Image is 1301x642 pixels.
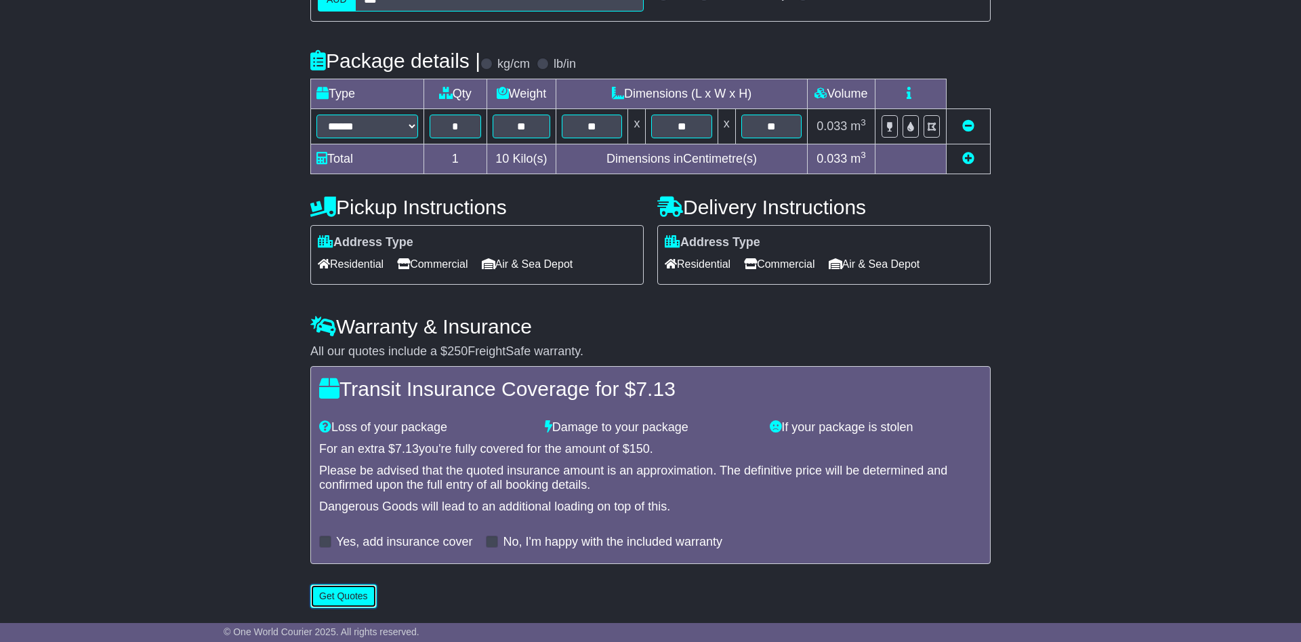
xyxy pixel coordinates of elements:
[318,254,384,275] span: Residential
[628,109,646,144] td: x
[556,144,808,174] td: Dimensions in Centimetre(s)
[503,535,722,550] label: No, I'm happy with the included warranty
[336,535,472,550] label: Yes, add insurance cover
[312,420,538,435] div: Loss of your package
[962,152,974,165] a: Add new item
[554,57,576,72] label: lb/in
[318,235,413,250] label: Address Type
[447,344,468,358] span: 250
[424,79,487,109] td: Qty
[636,378,675,400] span: 7.13
[424,144,487,174] td: 1
[817,152,847,165] span: 0.033
[319,442,982,457] div: For an extra $ you're fully covered for the amount of $ .
[657,196,991,218] h4: Delivery Instructions
[495,152,509,165] span: 10
[861,150,866,160] sup: 3
[310,196,644,218] h4: Pickup Instructions
[482,254,573,275] span: Air & Sea Depot
[744,254,814,275] span: Commercial
[310,315,991,338] h4: Warranty & Insurance
[487,144,556,174] td: Kilo(s)
[497,57,530,72] label: kg/cm
[817,119,847,133] span: 0.033
[311,79,424,109] td: Type
[310,49,480,72] h4: Package details |
[629,442,650,456] span: 150
[718,109,735,144] td: x
[850,152,866,165] span: m
[224,626,419,637] span: © One World Courier 2025. All rights reserved.
[311,144,424,174] td: Total
[319,464,982,493] div: Please be advised that the quoted insurance amount is an approximation. The definitive price will...
[763,420,989,435] div: If your package is stolen
[665,235,760,250] label: Address Type
[861,117,866,127] sup: 3
[395,442,419,456] span: 7.13
[319,378,982,400] h4: Transit Insurance Coverage for $
[829,254,920,275] span: Air & Sea Depot
[962,119,974,133] a: Remove this item
[487,79,556,109] td: Weight
[556,79,808,109] td: Dimensions (L x W x H)
[665,254,730,275] span: Residential
[807,79,875,109] td: Volume
[538,420,764,435] div: Damage to your package
[310,344,991,359] div: All our quotes include a $ FreightSafe warranty.
[310,584,377,608] button: Get Quotes
[397,254,468,275] span: Commercial
[850,119,866,133] span: m
[319,500,982,515] div: Dangerous Goods will lead to an additional loading on top of this.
